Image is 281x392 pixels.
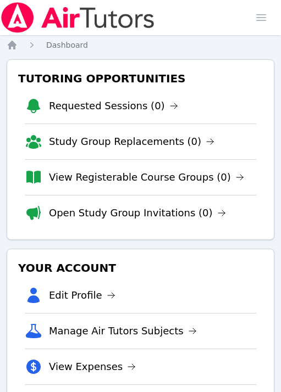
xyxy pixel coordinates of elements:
a: Study Group Replacements (0) [49,134,214,149]
a: Requested Sessions (0) [49,98,178,114]
a: View Registerable Course Groups (0) [49,170,244,185]
a: Manage Air Tutors Subjects [49,323,197,339]
a: Open Study Group Invitations (0) [49,205,226,221]
a: Edit Profile [49,288,115,303]
a: Dashboard [46,40,88,51]
h3: Your Account [16,258,265,278]
h3: Tutoring Opportunities [16,69,265,88]
span: Dashboard [46,41,88,49]
nav: Breadcrumb [7,40,274,51]
a: View Expenses [49,359,136,374]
